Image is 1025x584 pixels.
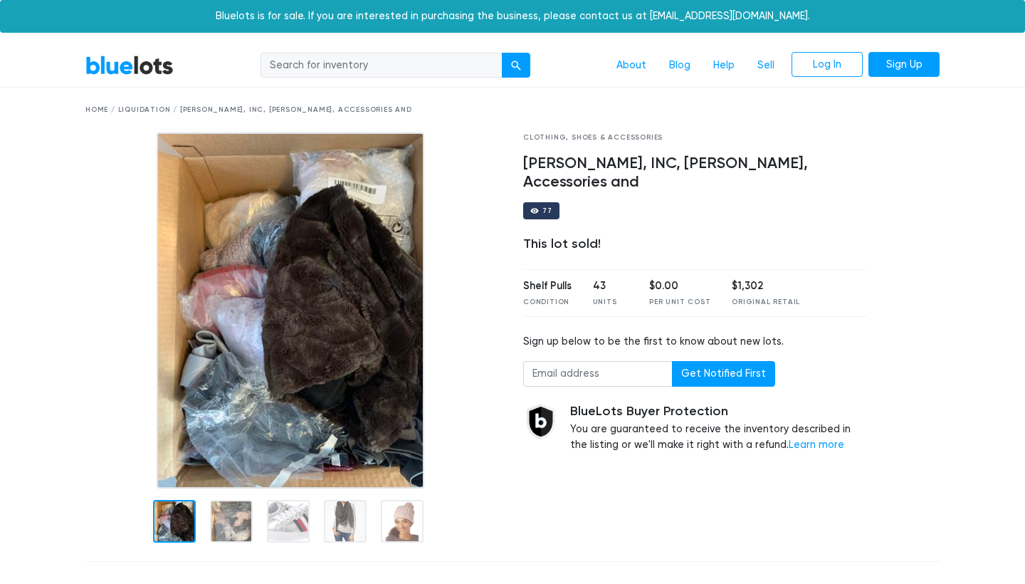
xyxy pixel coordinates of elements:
[157,132,424,489] img: 3fe76357-1d46-469c-ba15-4dec2e263b85-1661207053.jpg
[261,53,503,78] input: Search for inventory
[593,278,629,294] div: 43
[702,52,746,79] a: Help
[570,404,867,419] h5: BlueLots Buyer Protection
[605,52,658,79] a: About
[789,439,844,451] a: Learn more
[523,404,559,439] img: buyer_protection_shield-3b65640a83011c7d3ede35a8e5a80bfdfaa6a97447f0071c1475b91a4b0b3d01.png
[746,52,786,79] a: Sell
[570,404,867,453] div: You are guaranteed to receive the inventory described in the listing or we'll make it right with ...
[649,278,710,294] div: $0.00
[523,236,867,252] div: This lot sold!
[792,52,863,78] a: Log In
[593,297,629,308] div: Units
[85,55,174,75] a: BlueLots
[85,105,940,115] div: Home / Liquidation / [PERSON_NAME], INC, [PERSON_NAME], Accessories and
[523,361,673,387] input: Email address
[523,278,572,294] div: Shelf Pulls
[672,361,775,387] button: Get Notified First
[523,155,867,192] h4: [PERSON_NAME], INC, [PERSON_NAME], Accessories and
[732,278,800,294] div: $1,302
[868,52,940,78] a: Sign Up
[658,52,702,79] a: Blog
[523,297,572,308] div: Condition
[649,297,710,308] div: Per Unit Cost
[542,207,552,214] div: 77
[523,334,867,350] div: Sign up below to be the first to know about new lots.
[732,297,800,308] div: Original Retail
[523,132,867,143] div: Clothing, Shoes & Accessories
